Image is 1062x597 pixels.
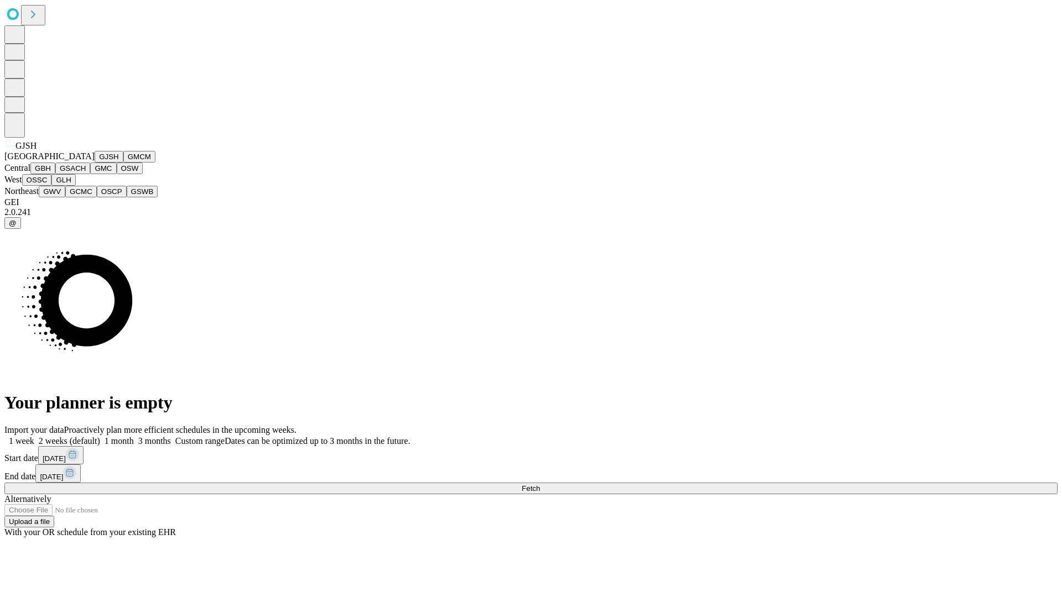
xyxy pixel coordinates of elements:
[117,163,143,174] button: OSW
[4,392,1058,413] h1: Your planner is empty
[4,163,30,172] span: Central
[39,436,100,446] span: 2 weeks (default)
[4,446,1058,464] div: Start date
[15,141,37,150] span: GJSH
[51,174,75,186] button: GLH
[175,436,225,446] span: Custom range
[39,186,65,197] button: GWV
[35,464,81,483] button: [DATE]
[225,436,410,446] span: Dates can be optimized up to 3 months in the future.
[40,473,63,481] span: [DATE]
[95,151,123,163] button: GJSH
[4,425,64,434] span: Import your data
[9,436,34,446] span: 1 week
[64,425,296,434] span: Proactively plan more efficient schedules in the upcoming weeks.
[4,527,176,537] span: With your OR schedule from your existing EHR
[97,186,127,197] button: OSCP
[4,151,95,161] span: [GEOGRAPHIC_DATA]
[4,186,39,196] span: Northeast
[38,446,84,464] button: [DATE]
[4,483,1058,494] button: Fetch
[4,197,1058,207] div: GEI
[4,464,1058,483] div: End date
[90,163,116,174] button: GMC
[9,219,17,227] span: @
[522,484,540,493] span: Fetch
[4,516,54,527] button: Upload a file
[4,217,21,229] button: @
[65,186,97,197] button: GCMC
[30,163,55,174] button: GBH
[4,175,22,184] span: West
[43,454,66,463] span: [DATE]
[4,207,1058,217] div: 2.0.241
[138,436,171,446] span: 3 months
[105,436,134,446] span: 1 month
[123,151,155,163] button: GMCM
[55,163,90,174] button: GSACH
[127,186,158,197] button: GSWB
[22,174,52,186] button: OSSC
[4,494,51,504] span: Alternatively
